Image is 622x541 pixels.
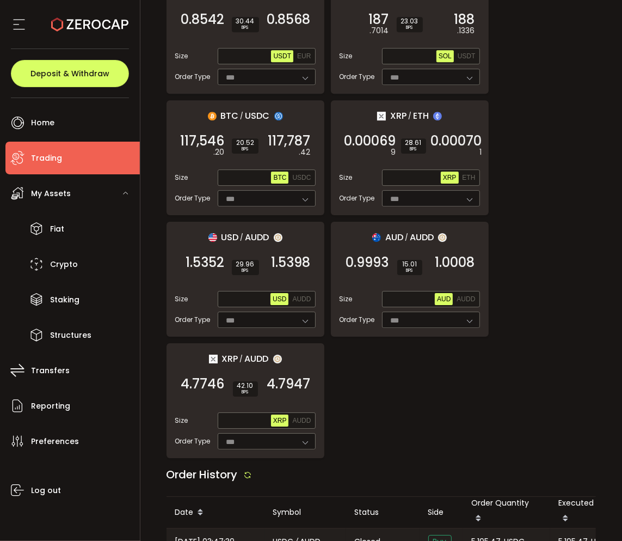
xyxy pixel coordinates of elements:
span: 30.44 [236,18,255,25]
i: BPS [236,25,255,31]
span: XRP [273,417,287,424]
span: AUDD [292,295,311,303]
span: Preferences [31,434,79,449]
span: Order History [167,467,238,482]
button: USD [270,293,288,305]
img: usdc_portfolio.svg [274,112,283,120]
button: AUDD [454,293,477,305]
span: 0.9993 [346,257,389,268]
span: Home [31,115,54,131]
span: AUDD [292,417,311,424]
button: SOL [436,50,454,62]
img: zuPXiwguUFiBOIQyqLOiXsnnNitlx7q4LCwEbLHADjIpTka+Lip0HH8D0VTrd02z+wEAAAAASUVORK5CYII= [273,355,282,363]
em: / [408,111,411,121]
span: 1.5352 [186,257,225,268]
span: Fiat [50,221,64,237]
span: 187 [369,14,389,25]
span: Order Type [175,315,211,325]
span: AUDD [457,295,475,303]
span: AUDD [245,352,269,366]
img: aud_portfolio.svg [372,233,381,242]
span: USD [221,230,239,244]
span: Staking [50,292,79,308]
span: USDC [245,109,270,123]
span: 0.8568 [267,14,311,25]
span: Order Type [340,193,375,203]
span: 117,787 [268,136,311,147]
button: AUD [435,293,453,305]
span: 23.03 [401,18,418,25]
span: AUDD [410,230,434,244]
span: Order Type [175,436,211,446]
img: xrp_portfolio.png [209,355,218,363]
span: BTC [221,109,239,123]
div: Symbol [264,506,346,519]
button: XRP [441,172,459,184]
button: AUDD [290,293,313,305]
span: Structures [50,327,91,343]
button: EUR [295,50,313,62]
em: / [241,111,244,121]
span: My Assets [31,186,71,202]
span: 1.5398 [272,257,311,268]
span: USDT [458,52,476,60]
span: 28.61 [405,139,422,146]
span: Reporting [31,398,70,414]
span: 4.7746 [181,379,225,390]
span: USDC [292,174,311,181]
span: 117,546 [181,136,225,147]
span: Trading [31,150,62,166]
span: Deposit & Withdraw [30,70,109,77]
div: Date [167,503,264,522]
span: Transfers [31,363,70,379]
span: EUR [297,52,311,60]
span: AUD [437,295,451,303]
span: 20.52 [236,139,254,146]
span: SOL [439,52,452,60]
span: Order Type [175,72,211,82]
em: / [241,233,244,242]
span: 1.0008 [435,257,475,268]
button: USDC [290,172,313,184]
div: Side [420,506,463,519]
span: AUD [385,230,403,244]
span: 188 [454,14,475,25]
span: Order Type [340,315,375,325]
span: Size [340,294,353,304]
span: XRP [222,352,238,366]
span: Size [175,416,188,425]
span: Size [175,173,188,183]
button: USDT [271,50,293,62]
span: ETH [463,174,476,181]
i: BPS [402,268,418,274]
span: 29.96 [236,261,255,268]
em: .42 [299,147,311,158]
i: BPS [237,389,254,396]
img: usd_portfolio.svg [208,233,217,242]
i: BPS [236,146,254,153]
img: zuPXiwguUFiBOIQyqLOiXsnnNitlx7q4LCwEbLHADjIpTka+Lip0HH8D0VTrd02z+wEAAAAASUVORK5CYII= [274,233,282,242]
span: XRP [443,174,457,181]
em: .7014 [370,25,389,37]
span: ETH [413,109,429,123]
button: BTC [271,172,288,184]
span: 0.00070 [431,136,482,147]
em: / [240,354,243,364]
span: 15.01 [402,261,418,268]
i: BPS [401,25,418,31]
button: Deposit & Withdraw [11,60,129,87]
iframe: Chat Widget [568,489,622,541]
span: 0.00069 [344,136,396,147]
img: zuPXiwguUFiBOIQyqLOiXsnnNitlx7q4LCwEbLHADjIpTka+Lip0HH8D0VTrd02z+wEAAAAASUVORK5CYII= [438,233,447,242]
span: Size [340,51,353,61]
span: Size [175,51,188,61]
div: Order Quantity [463,497,550,528]
span: Size [340,173,353,183]
span: Size [175,294,188,304]
span: 4.7947 [267,379,311,390]
span: BTC [273,174,286,181]
em: .1336 [458,25,475,37]
img: btc_portfolio.svg [208,112,217,120]
i: BPS [236,268,255,274]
